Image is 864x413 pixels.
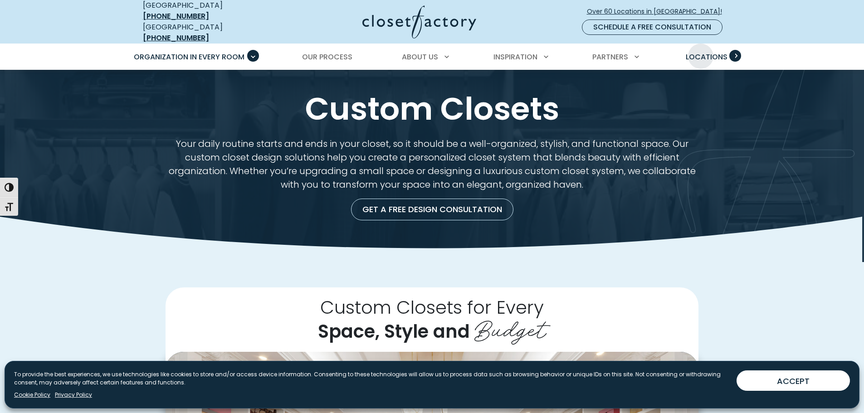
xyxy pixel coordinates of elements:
[402,52,438,62] span: About Us
[318,319,470,344] span: Space, Style and
[143,33,209,43] a: [PHONE_NUMBER]
[493,52,537,62] span: Inspiration
[587,7,729,16] span: Over 60 Locations in [GEOGRAPHIC_DATA]!
[362,5,476,39] img: Closet Factory Logo
[302,52,352,62] span: Our Process
[14,391,50,399] a: Cookie Policy
[474,309,546,345] span: Budget
[143,22,274,44] div: [GEOGRAPHIC_DATA]
[351,199,513,220] a: Get a Free Design Consultation
[141,92,723,126] h1: Custom Closets
[686,52,727,62] span: Locations
[134,52,244,62] span: Organization in Every Room
[582,19,722,35] a: Schedule a Free Consultation
[737,370,850,391] button: ACCEPT
[143,11,209,21] a: [PHONE_NUMBER]
[55,391,92,399] a: Privacy Policy
[14,370,729,387] p: To provide the best experiences, we use technologies like cookies to store and/or access device i...
[320,295,544,320] span: Custom Closets for Every
[127,44,737,70] nav: Primary Menu
[166,137,698,191] p: Your daily routine starts and ends in your closet, so it should be a well-organized, stylish, and...
[592,52,628,62] span: Partners
[586,4,730,19] a: Over 60 Locations in [GEOGRAPHIC_DATA]!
